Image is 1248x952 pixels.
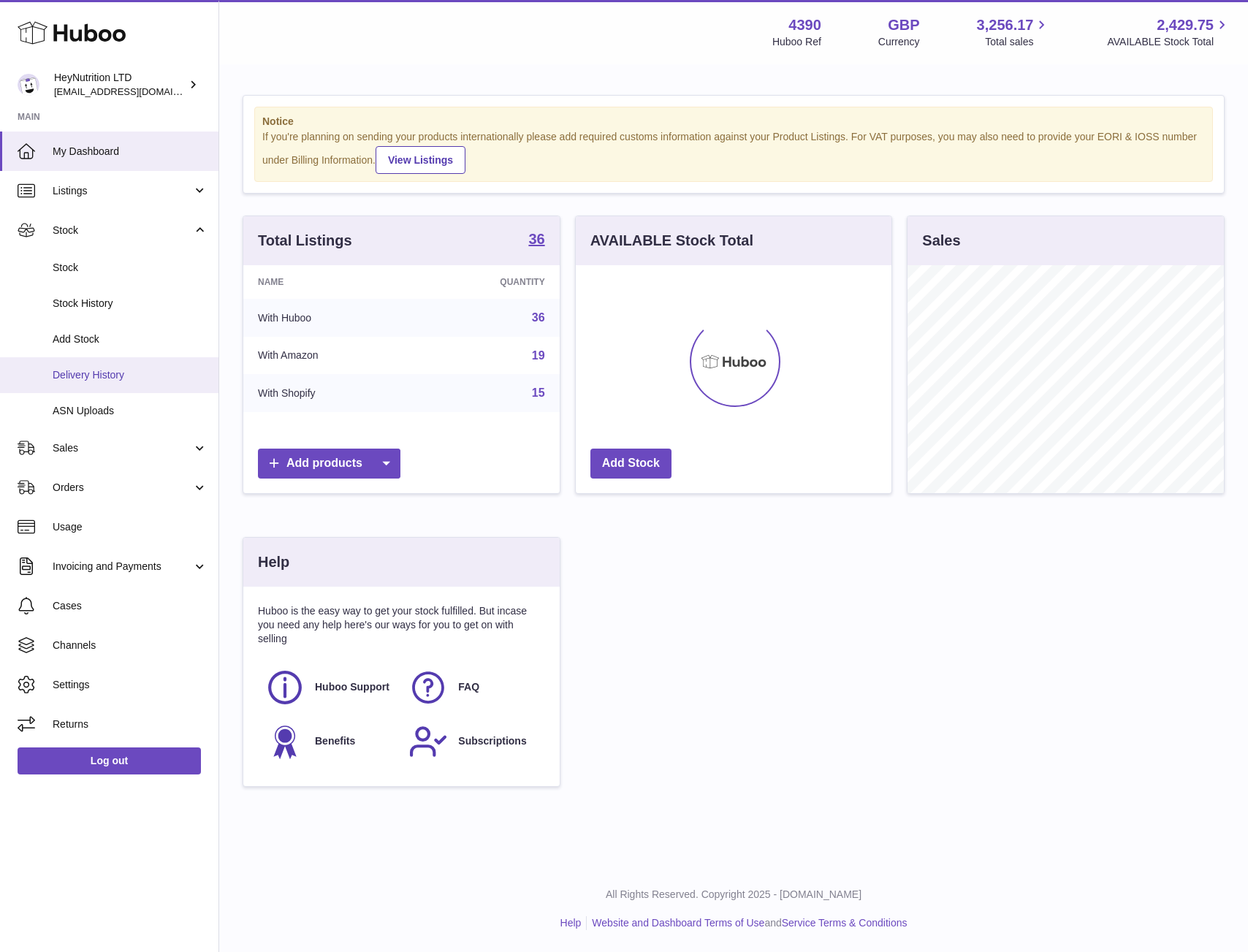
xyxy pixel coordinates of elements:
h3: AVAILABLE Stock Total [590,231,753,251]
a: Add products [258,449,400,479]
th: Quantity [416,265,560,299]
a: Service Terms & Conditions [782,917,908,929]
span: 2,429.75 [1157,15,1214,35]
li: and [587,916,907,930]
span: Subscriptions [458,734,526,748]
a: 3,256.17 Total sales [977,15,1051,49]
strong: Notice [262,115,1205,129]
a: Help [560,917,582,929]
span: Invoicing and Payments [53,560,192,574]
strong: 36 [528,232,544,246]
span: Stock History [53,297,208,311]
th: Name [243,265,416,299]
span: Listings [53,184,192,198]
span: Cases [53,599,208,613]
span: ASN Uploads [53,404,208,418]
span: Stock [53,261,208,275]
span: AVAILABLE Stock Total [1107,35,1230,49]
span: Total sales [985,35,1050,49]
a: FAQ [408,668,537,707]
span: Add Stock [53,332,208,346]
h3: Total Listings [258,231,352,251]
td: With Amazon [243,337,416,375]
a: 36 [528,232,544,249]
a: Log out [18,747,201,774]
td: With Shopify [243,374,416,412]
a: Add Stock [590,449,671,479]
span: Returns [53,717,208,731]
span: Channels [53,639,208,652]
a: Benefits [265,722,394,761]
a: Huboo Support [265,668,394,707]
td: With Huboo [243,299,416,337]
h3: Sales [922,231,960,251]
div: Currency [878,35,920,49]
span: My Dashboard [53,145,208,159]
a: 36 [532,311,545,324]
div: If you're planning on sending your products internationally please add required customs informati... [262,130,1205,174]
div: HeyNutrition LTD [54,71,186,99]
a: 19 [532,349,545,362]
div: Huboo Ref [772,35,821,49]
span: Stock [53,224,192,237]
a: 2,429.75 AVAILABLE Stock Total [1107,15,1230,49]
a: Website and Dashboard Terms of Use [592,917,764,929]
span: Usage [53,520,208,534]
span: Delivery History [53,368,208,382]
a: View Listings [376,146,465,174]
p: Huboo is the easy way to get your stock fulfilled. But incase you need any help here's our ways f... [258,604,545,646]
span: Huboo Support [315,680,389,694]
span: FAQ [458,680,479,694]
span: Orders [53,481,192,495]
span: [EMAIL_ADDRESS][DOMAIN_NAME] [54,85,215,97]
a: 15 [532,386,545,399]
span: Sales [53,441,192,455]
span: Benefits [315,734,355,748]
img: info@heynutrition.com [18,74,39,96]
span: 3,256.17 [977,15,1034,35]
a: Subscriptions [408,722,537,761]
strong: GBP [888,15,919,35]
strong: 4390 [788,15,821,35]
p: All Rights Reserved. Copyright 2025 - [DOMAIN_NAME] [231,888,1236,902]
h3: Help [258,552,289,572]
span: Settings [53,678,208,692]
